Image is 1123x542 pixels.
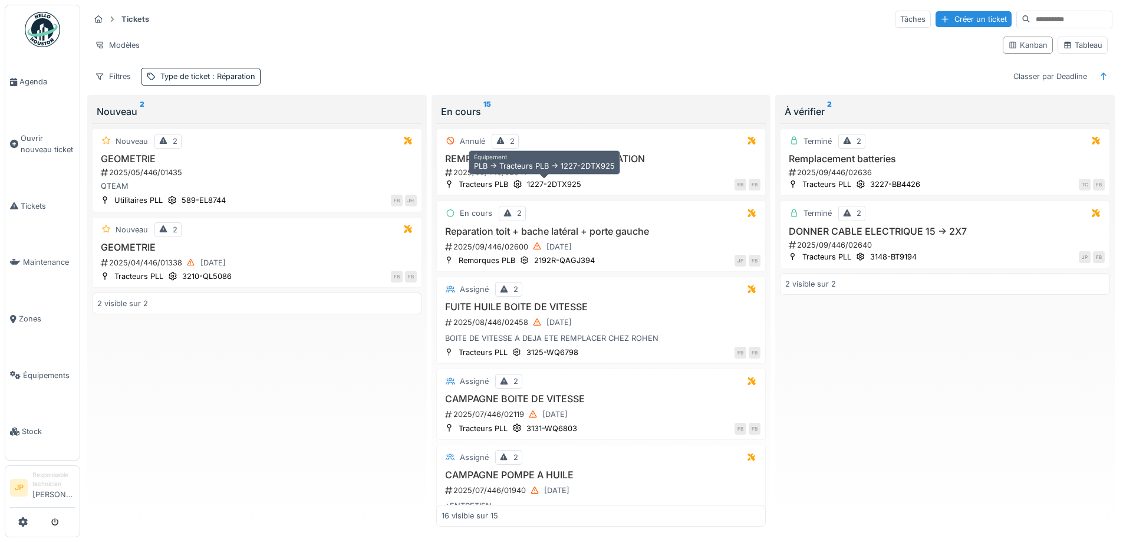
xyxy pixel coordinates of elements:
[140,104,144,119] sup: 2
[19,313,75,324] span: Zones
[5,54,80,110] a: Agenda
[788,239,1105,251] div: 2025/09/446/02640
[749,179,760,190] div: FB
[735,255,746,267] div: JP
[474,153,615,160] h6: Équipement
[210,72,255,81] span: : Réparation
[785,153,1105,165] h3: Remplacement batteries
[444,483,761,498] div: 2025/07/446/01940
[5,403,80,460] a: Stock
[173,224,177,235] div: 2
[1063,40,1102,51] div: Tableau
[870,179,920,190] div: 3227-BB4426
[23,370,75,381] span: Équipements
[444,167,761,178] div: 2025/09/446/02641
[32,471,75,489] div: Responsable technicien
[100,167,417,178] div: 2025/05/446/01435
[182,195,226,206] div: 589-EL8744
[803,208,832,219] div: Terminé
[895,11,931,28] div: Tâches
[391,195,403,206] div: FB
[542,409,568,420] div: [DATE]
[785,226,1105,237] h3: DONNER CABLE ELECTRIQUE 15 -> 2X7
[788,167,1105,178] div: 2025/09/446/02636
[97,242,417,253] h3: GEOMETRIE
[442,226,761,237] h3: Reparation toit + bache latéral + porte gauche
[459,179,508,190] div: Tracteurs PLB
[100,255,417,270] div: 2025/04/446/01338
[444,239,761,254] div: 2025/09/446/02600
[23,257,75,268] span: Maintenance
[5,178,80,235] a: Tickets
[5,110,80,178] a: Ouvrir nouveau ticket
[459,255,515,266] div: Remorques PLB
[735,347,746,359] div: FB
[749,423,760,435] div: FB
[936,11,1012,27] div: Créer un ticket
[870,251,917,262] div: 3148-BT9194
[160,71,255,82] div: Type de ticket
[1079,179,1091,190] div: TC
[90,37,145,54] div: Modèles
[526,347,578,358] div: 3125-WQ6798
[546,241,572,252] div: [DATE]
[5,291,80,347] a: Zones
[25,12,60,47] img: Badge_color-CXgf-gQk.svg
[534,255,595,266] div: 2192R-QAGJ394
[19,76,75,87] span: Agenda
[442,393,761,405] h3: CAMPAGNE BOITE DE VITESSE
[21,133,75,155] span: Ouvrir nouveau ticket
[10,471,75,508] a: JP Responsable technicien[PERSON_NAME]
[735,423,746,435] div: FB
[22,426,75,437] span: Stock
[802,179,851,190] div: Tracteurs PLL
[114,271,163,282] div: Tracteurs PLL
[117,14,154,25] strong: Tickets
[827,104,832,119] sup: 2
[97,153,417,165] h3: GEOMETRIE
[442,510,498,521] div: 16 visible sur 15
[442,333,761,344] div: BOITE DE VITESSE A DEJA ETE REMPLACER CHEZ ROHEN
[114,195,163,206] div: Utilitaires PLL
[200,257,226,268] div: [DATE]
[5,347,80,404] a: Équipements
[182,271,232,282] div: 3210-QL5086
[460,136,485,147] div: Annulé
[442,153,761,165] h3: REMPLACEMENT TACHY NEW GENERATION
[116,136,148,147] div: Nouveau
[544,485,569,496] div: [DATE]
[857,136,861,147] div: 2
[857,208,861,219] div: 2
[460,208,492,219] div: En cours
[459,347,508,358] div: Tracteurs PLL
[441,104,762,119] div: En cours
[526,423,577,434] div: 3131-WQ6803
[546,317,572,328] div: [DATE]
[517,208,522,219] div: 2
[10,479,28,497] li: JP
[513,452,518,463] div: 2
[444,407,761,422] div: 2025/07/446/02119
[510,136,515,147] div: 2
[1008,68,1092,85] div: Classer par Deadline
[749,255,760,267] div: FB
[513,376,518,387] div: 2
[460,284,489,295] div: Assigné
[1079,251,1091,263] div: JP
[513,284,518,295] div: 2
[90,68,136,85] div: Filtres
[5,234,80,291] a: Maintenance
[460,376,489,387] div: Assigné
[444,315,761,330] div: 2025/08/446/02458
[21,201,75,212] span: Tickets
[97,298,148,309] div: 2 visible sur 2
[1093,251,1105,263] div: FB
[802,251,851,262] div: Tracteurs PLL
[442,500,761,511] div: +ENTRETIEN
[735,179,746,190] div: FB
[469,150,620,175] div: PLB -> Tracteurs PLB -> 1227-2DTX925
[391,271,403,283] div: FB
[442,469,761,481] h3: CAMPAGNE POMPE A HUILE
[1008,40,1048,51] div: Kanban
[460,452,489,463] div: Assigné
